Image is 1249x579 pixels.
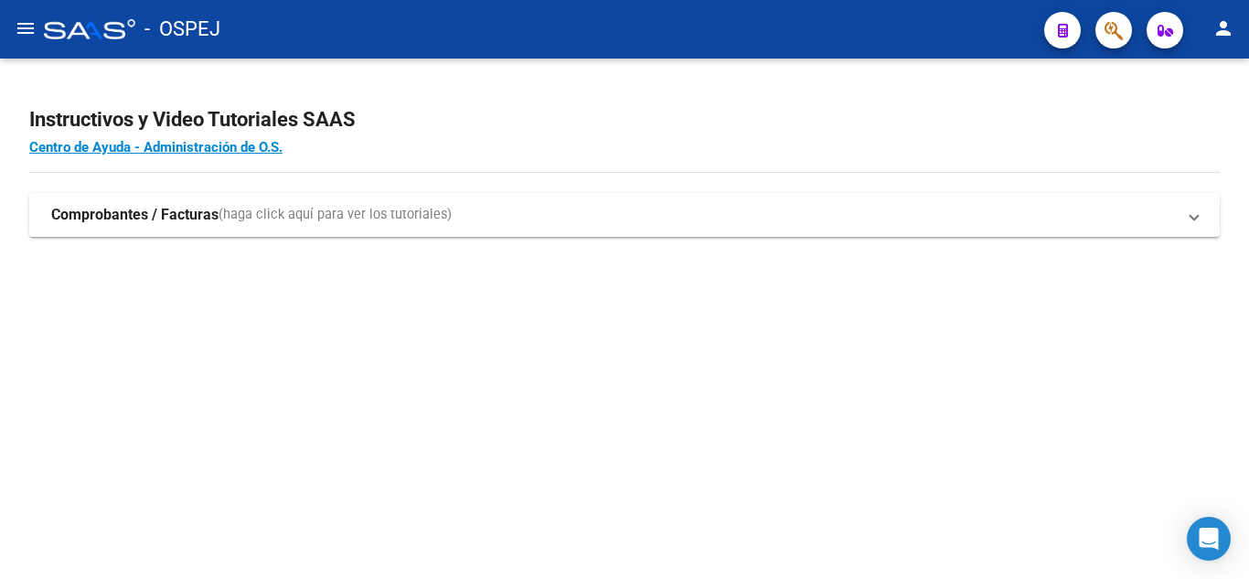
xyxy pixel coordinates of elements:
span: - OSPEJ [144,9,220,49]
mat-icon: menu [15,17,37,39]
mat-expansion-panel-header: Comprobantes / Facturas(haga click aquí para ver los tutoriales) [29,193,1220,237]
span: (haga click aquí para ver los tutoriales) [219,205,452,225]
a: Centro de Ayuda - Administración de O.S. [29,139,283,155]
h2: Instructivos y Video Tutoriales SAAS [29,102,1220,137]
strong: Comprobantes / Facturas [51,205,219,225]
mat-icon: person [1212,17,1234,39]
div: Open Intercom Messenger [1187,517,1231,561]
